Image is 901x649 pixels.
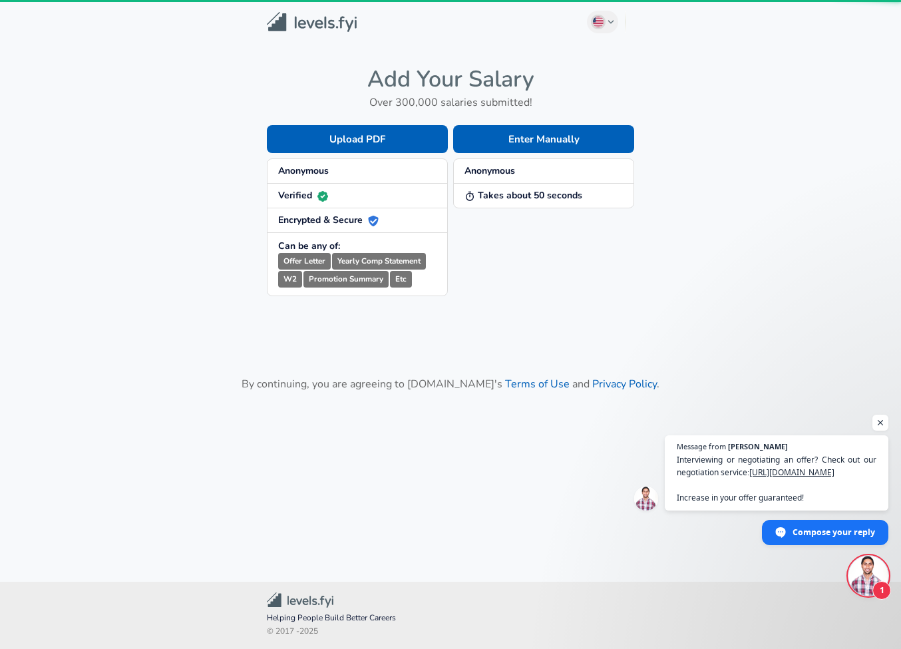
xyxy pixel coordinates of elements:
small: Yearly Comp Statement [332,253,426,270]
a: Terms of Use [505,377,570,391]
img: English (US) [593,17,604,27]
strong: Encrypted & Secure [278,214,379,226]
a: Privacy Policy [592,377,657,391]
span: Compose your reply [793,521,875,544]
small: Etc [390,271,412,288]
button: Upload PDF [267,125,448,153]
button: English (US) [587,11,619,33]
strong: Verified [278,189,328,202]
span: Helping People Build Better Careers [267,612,634,625]
span: © 2017 - 2025 [267,625,634,638]
img: Levels.fyi Community [267,592,333,608]
span: [PERSON_NAME] [728,443,788,450]
button: Enter Manually [453,125,634,153]
div: Open chat [848,556,888,596]
img: Levels.fyi [267,12,357,33]
span: 1 [872,581,891,600]
h6: Over 300,000 salaries submitted! [267,93,634,112]
strong: Anonymous [464,164,515,177]
strong: Takes about 50 seconds [464,189,582,202]
small: W2 [278,271,302,288]
h4: Add Your Salary [267,65,634,93]
small: Promotion Summary [303,271,389,288]
strong: Can be any of: [278,240,340,252]
small: Offer Letter [278,253,331,270]
strong: Anonymous [278,164,329,177]
span: Message from [677,443,726,450]
span: Interviewing or negotiating an offer? Check out our negotiation service: Increase in your offer g... [677,453,876,504]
